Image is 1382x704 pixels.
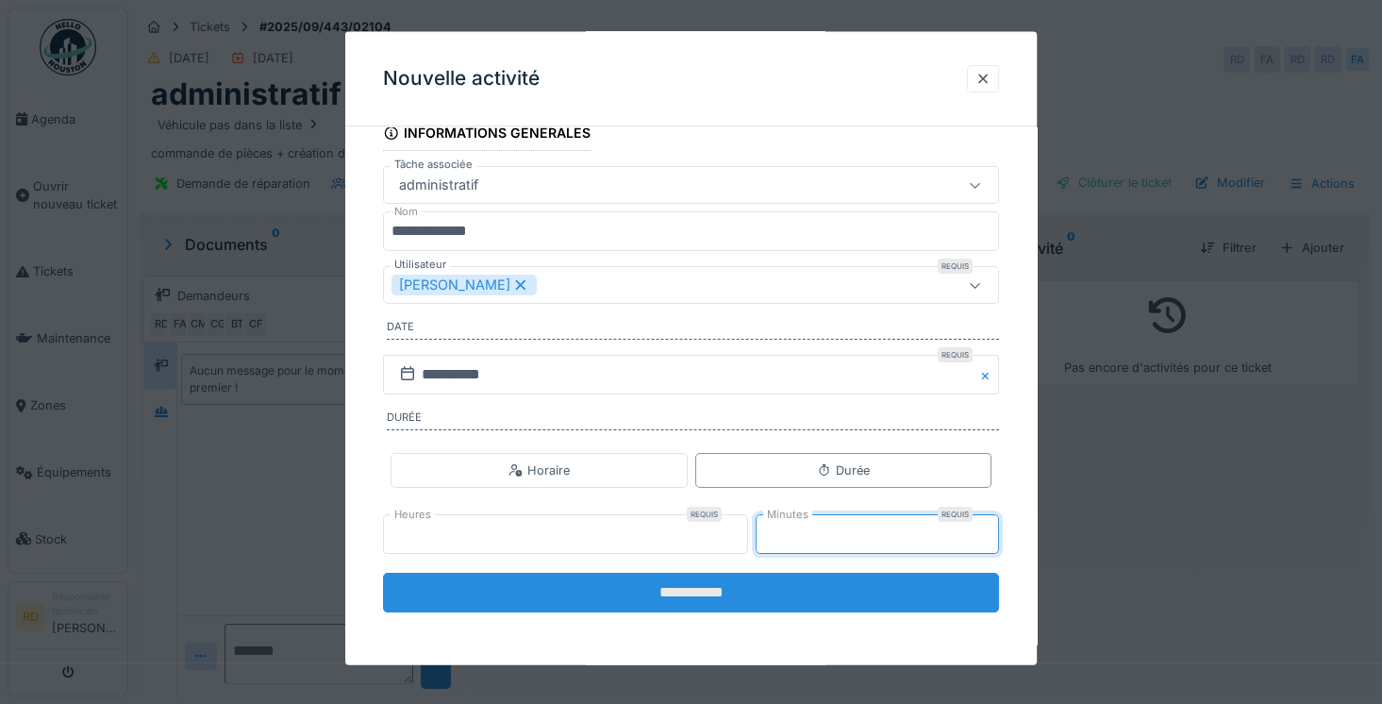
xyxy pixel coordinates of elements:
[383,119,591,151] div: Informations générales
[391,507,435,523] label: Heures
[938,507,973,522] div: Requis
[978,355,999,394] button: Close
[817,461,870,478] div: Durée
[383,67,540,91] h3: Nouvelle activité
[391,204,422,220] label: Nom
[391,175,486,195] div: administratif
[391,275,537,295] div: [PERSON_NAME]
[387,319,999,340] label: Date
[387,410,999,430] label: Durée
[508,461,570,478] div: Horaire
[938,347,973,362] div: Requis
[938,259,973,274] div: Requis
[391,157,476,173] label: Tâche associée
[391,257,450,273] label: Utilisateur
[687,507,722,522] div: Requis
[763,507,812,523] label: Minutes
